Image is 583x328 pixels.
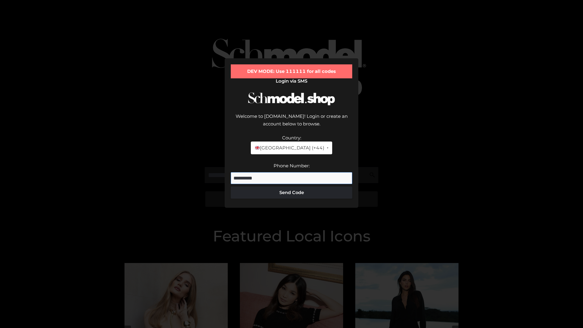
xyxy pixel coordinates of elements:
[231,112,352,134] div: Welcome to [DOMAIN_NAME]! Login or create an account below to browse.
[246,87,337,111] img: Schmodel Logo
[282,135,301,141] label: Country:
[231,78,352,84] h2: Login via SMS
[231,186,352,199] button: Send Code
[255,145,260,150] img: 🇬🇧
[231,64,352,78] div: DEV MODE: Use 111111 for all codes
[274,163,310,169] label: Phone Number:
[254,144,324,152] span: [GEOGRAPHIC_DATA] (+44)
